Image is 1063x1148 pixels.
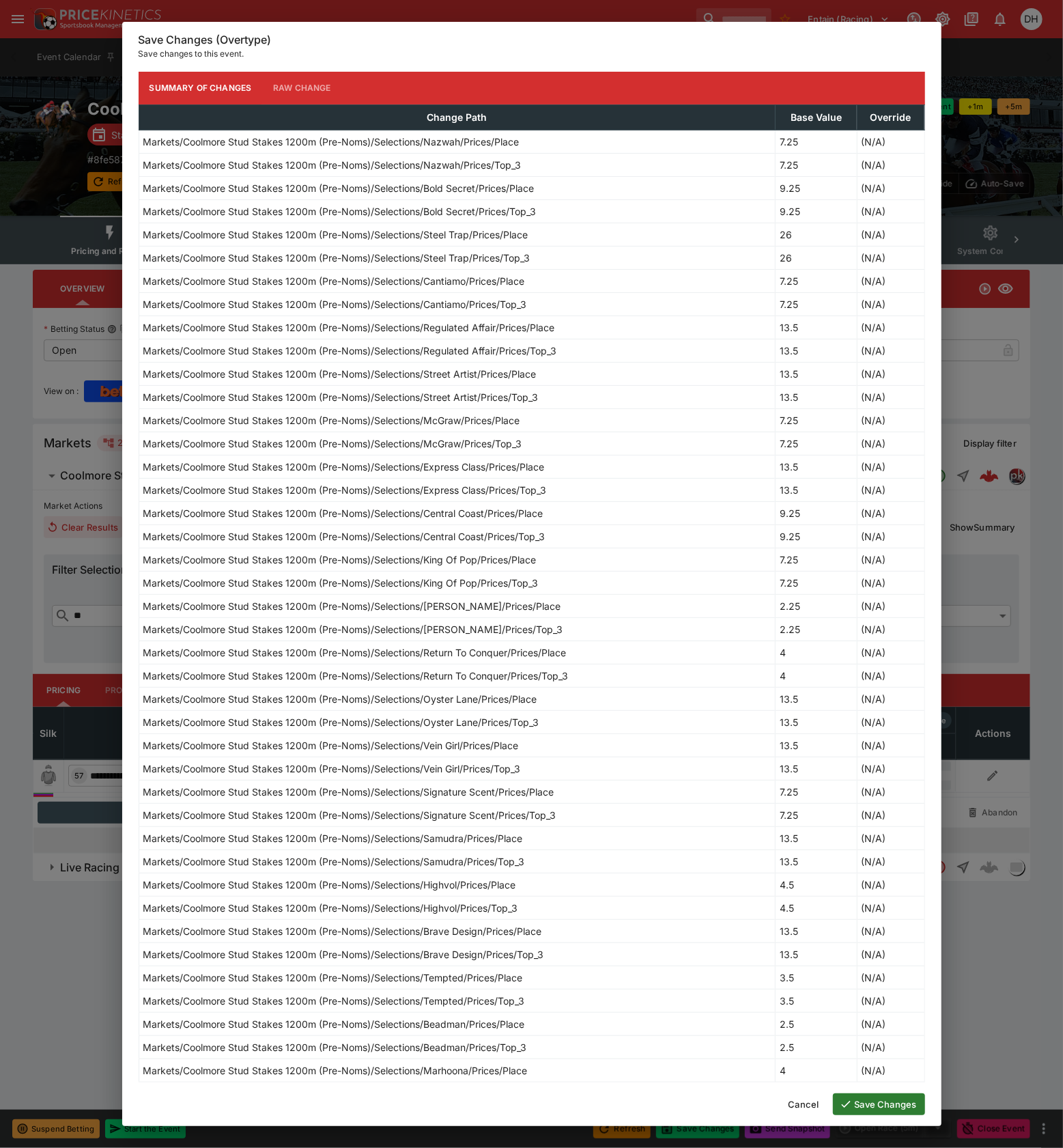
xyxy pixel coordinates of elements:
td: 4 [776,641,857,664]
td: (N/A) [857,130,924,153]
td: 13.5 [776,942,857,966]
td: 9.25 [776,176,857,199]
td: 13.5 [776,826,857,850]
td: (N/A) [857,617,924,641]
td: 7.25 [776,803,857,826]
td: (N/A) [857,153,924,176]
td: (N/A) [857,432,924,455]
button: Raw Change [262,72,342,104]
p: Markets/Coolmore Stud Stakes 1200m (Pre-Noms)/Selections/Signature Scent/Prices/Top_3 [143,808,556,822]
p: Markets/Coolmore Stud Stakes 1200m (Pre-Noms)/Selections/Regulated Affair/Prices/Place [143,320,555,335]
td: (N/A) [857,455,924,478]
td: (N/A) [857,269,924,292]
td: (N/A) [857,942,924,966]
td: (N/A) [857,1012,924,1035]
p: Markets/Coolmore Stud Stakes 1200m (Pre-Noms)/Selections/Central Coast/Prices/Place [143,506,543,520]
td: (N/A) [857,223,924,246]
td: 13.5 [776,316,857,339]
p: Markets/Coolmore Stud Stakes 1200m (Pre-Noms)/Selections/Signature Scent/Prices/Place [143,785,554,799]
p: Markets/Coolmore Stud Stakes 1200m (Pre-Noms)/Selections/Tempted/Prices/Place [143,970,523,985]
td: 9.25 [776,524,857,548]
td: 13.5 [776,919,857,942]
td: 7.25 [776,548,857,571]
p: Markets/Coolmore Stud Stakes 1200m (Pre-Noms)/Selections/Street Artist/Prices/Top_3 [143,390,539,404]
td: (N/A) [857,292,924,316]
p: Markets/Coolmore Stud Stakes 1200m (Pre-Noms)/Selections/Vein Girl/Prices/Place [143,738,519,753]
td: (N/A) [857,408,924,432]
p: Markets/Coolmore Stud Stakes 1200m (Pre-Noms)/Selections/McGraw/Prices/Top_3 [143,436,522,451]
p: Markets/Coolmore Stud Stakes 1200m (Pre-Noms)/Selections/King Of Pop/Prices/Top_3 [143,576,539,590]
p: Markets/Coolmore Stud Stakes 1200m (Pre-Noms)/Selections/Express Class/Prices/Top_3 [143,483,547,497]
td: (N/A) [857,316,924,339]
td: (N/A) [857,478,924,501]
p: Markets/Coolmore Stud Stakes 1200m (Pre-Noms)/Selections/Highvol/Prices/Top_3 [143,901,518,915]
td: (N/A) [857,803,924,826]
button: Cancel [780,1093,827,1115]
td: 4.5 [776,896,857,919]
p: Markets/Coolmore Stud Stakes 1200m (Pre-Noms)/Selections/Steel Trap/Prices/Top_3 [143,251,530,265]
td: (N/A) [857,548,924,571]
td: 26 [776,246,857,269]
td: 4.5 [776,873,857,896]
td: 13.5 [776,339,857,362]
td: 7.25 [776,432,857,455]
td: 9.25 [776,199,857,223]
p: Markets/Coolmore Stud Stakes 1200m (Pre-Noms)/Selections/Beadman/Prices/Place [143,1017,525,1031]
p: Markets/Coolmore Stud Stakes 1200m (Pre-Noms)/Selections/[PERSON_NAME]/Prices/Place [143,599,561,613]
p: Save changes to this event. [139,47,925,61]
td: 13.5 [776,710,857,733]
p: Markets/Coolmore Stud Stakes 1200m (Pre-Noms)/Selections/Samudra/Prices/Top_3 [143,854,525,869]
p: Markets/Coolmore Stud Stakes 1200m (Pre-Noms)/Selections/Marhoona/Prices/Place [143,1063,528,1078]
p: Markets/Coolmore Stud Stakes 1200m (Pre-Noms)/Selections/Bold Secret/Prices/Place [143,181,535,195]
td: 4 [776,664,857,687]
button: Save Changes [833,1093,925,1115]
p: Markets/Coolmore Stud Stakes 1200m (Pre-Noms)/Selections/Return To Conquer/Prices/Top_3 [143,669,569,683]
p: Markets/Coolmore Stud Stakes 1200m (Pre-Noms)/Selections/Brave Design/Prices/Place [143,924,542,938]
td: 7.25 [776,269,857,292]
p: Markets/Coolmore Stud Stakes 1200m (Pre-Noms)/Selections/Tempted/Prices/Top_3 [143,994,525,1008]
td: (N/A) [857,757,924,780]
th: Base Value [776,104,857,130]
td: 13.5 [776,687,857,710]
td: (N/A) [857,385,924,408]
td: 3.5 [776,966,857,989]
td: (N/A) [857,176,924,199]
td: (N/A) [857,362,924,385]
td: 7.25 [776,292,857,316]
td: (N/A) [857,571,924,594]
p: Markets/Coolmore Stud Stakes 1200m (Pre-Noms)/Selections/Oyster Lane/Prices/Top_3 [143,715,539,729]
td: 13.5 [776,733,857,757]
td: (N/A) [857,733,924,757]
td: 4 [776,1059,857,1082]
p: Markets/Coolmore Stud Stakes 1200m (Pre-Noms)/Selections/Return To Conquer/Prices/Place [143,645,567,660]
td: 2.25 [776,617,857,641]
td: 3.5 [776,989,857,1012]
td: (N/A) [857,966,924,989]
td: (N/A) [857,641,924,664]
p: Markets/Coolmore Stud Stakes 1200m (Pre-Noms)/Selections/Cantiamo/Prices/Top_3 [143,297,527,311]
td: (N/A) [857,989,924,1012]
p: Markets/Coolmore Stud Stakes 1200m (Pre-Noms)/Selections/Street Artist/Prices/Place [143,367,537,381]
td: 2.5 [776,1035,857,1059]
p: Markets/Coolmore Stud Stakes 1200m (Pre-Noms)/Selections/Cantiamo/Prices/Place [143,274,525,288]
td: 13.5 [776,455,857,478]
p: Markets/Coolmore Stud Stakes 1200m (Pre-Noms)/Selections/[PERSON_NAME]/Prices/Top_3 [143,622,563,636]
td: (N/A) [857,594,924,617]
p: Markets/Coolmore Stud Stakes 1200m (Pre-Noms)/Selections/Nazwah/Prices/Place [143,135,520,149]
td: 7.25 [776,408,857,432]
td: (N/A) [857,501,924,524]
p: Markets/Coolmore Stud Stakes 1200m (Pre-Noms)/Selections/Highvol/Prices/Place [143,878,516,892]
td: (N/A) [857,896,924,919]
th: Override [857,104,924,130]
td: 2.5 [776,1012,857,1035]
p: Markets/Coolmore Stud Stakes 1200m (Pre-Noms)/Selections/Bold Secret/Prices/Top_3 [143,204,537,219]
td: 13.5 [776,362,857,385]
h6: Save Changes (Overtype) [139,33,925,47]
td: (N/A) [857,919,924,942]
td: 9.25 [776,501,857,524]
td: (N/A) [857,1059,924,1082]
td: 7.25 [776,780,857,803]
p: Markets/Coolmore Stud Stakes 1200m (Pre-Noms)/Selections/Samudra/Prices/Place [143,831,523,845]
td: 7.25 [776,130,857,153]
td: 13.5 [776,850,857,873]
